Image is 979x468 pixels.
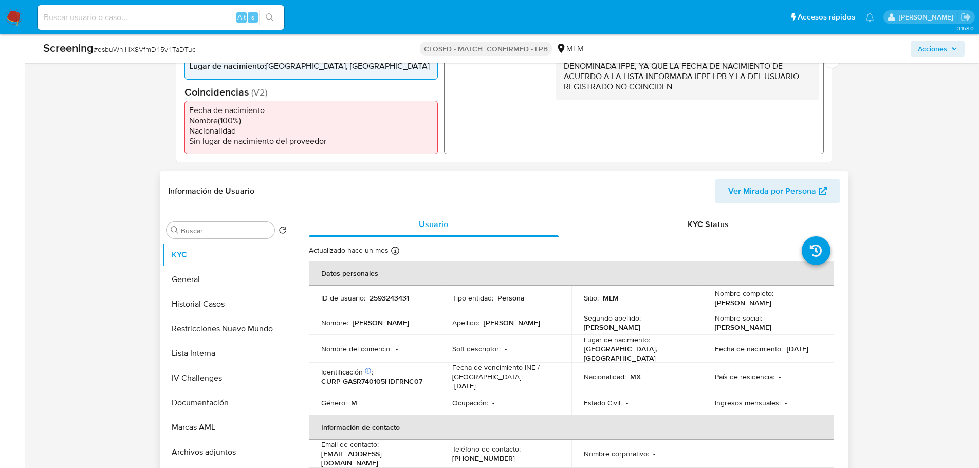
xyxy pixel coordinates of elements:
p: - [492,398,494,407]
button: IV Challenges [162,366,291,390]
p: ID de usuario : [321,293,365,303]
button: Ver Mirada por Persona [715,179,840,203]
span: Usuario [419,218,448,230]
p: Nombre del comercio : [321,344,392,353]
span: Acciones [918,41,947,57]
p: Tipo entidad : [452,293,493,303]
button: General [162,267,291,292]
button: Marcas AML [162,415,291,440]
p: [DATE] [454,381,476,390]
button: Volver al orden por defecto [279,226,287,237]
p: Sitio : [584,293,599,303]
span: Ver Mirada por Persona [728,179,816,203]
th: Datos personales [309,261,834,286]
p: CURP GASR740105HDFRNC07 [321,377,422,386]
p: Ingresos mensuales : [715,398,781,407]
button: Restricciones Nuevo Mundo [162,316,291,341]
button: Archivos adjuntos [162,440,291,464]
p: Fecha de nacimiento : [715,344,783,353]
span: s [251,12,254,22]
p: [PHONE_NUMBER] [452,454,515,463]
p: [EMAIL_ADDRESS][DOMAIN_NAME] [321,449,424,467]
span: Accesos rápidos [798,12,855,23]
button: Historial Casos [162,292,291,316]
input: Buscar [181,226,270,235]
p: [PERSON_NAME] [353,318,409,327]
p: M [351,398,357,407]
p: Nombre corporativo : [584,449,649,458]
a: Notificaciones [865,13,874,22]
button: Acciones [911,41,965,57]
b: Screening [43,40,94,56]
p: - [396,344,398,353]
p: País de residencia : [715,372,774,381]
p: Apellido : [452,318,479,327]
span: Alt [237,12,246,22]
p: Persona [497,293,525,303]
p: nicolas.tyrkiel@mercadolibre.com [899,12,957,22]
p: MLM [603,293,619,303]
p: Nombre : [321,318,348,327]
p: MX [630,372,641,381]
p: Nacionalidad : [584,372,626,381]
button: Buscar [171,226,179,234]
button: KYC [162,242,291,267]
p: Segundo apellido : [584,313,641,323]
p: [PERSON_NAME] [484,318,540,327]
p: [PERSON_NAME] [715,298,771,307]
p: - [653,449,655,458]
p: Email de contacto : [321,440,379,449]
p: Lugar de nacimiento : [584,335,650,344]
p: - [785,398,787,407]
p: Teléfono de contacto : [452,444,521,454]
button: Lista Interna [162,341,291,366]
p: CLOSED - MATCH_CONFIRMED - LPB [420,42,552,56]
p: Estado Civil : [584,398,622,407]
h1: Información de Usuario [168,186,254,196]
p: - [505,344,507,353]
p: 2593243431 [370,293,409,303]
p: Ocupación : [452,398,488,407]
p: Identificación : [321,367,373,377]
p: [GEOGRAPHIC_DATA], [GEOGRAPHIC_DATA] [584,344,687,363]
span: KYC Status [688,218,729,230]
p: Soft descriptor : [452,344,501,353]
p: Actualizado hace un mes [309,246,389,255]
p: Nombre social : [715,313,762,323]
input: Buscar usuario o caso... [38,11,284,24]
a: Salir [960,12,971,23]
p: Género : [321,398,347,407]
button: search-icon [259,10,280,25]
p: [PERSON_NAME] [715,323,771,332]
p: Nombre completo : [715,289,773,298]
button: Documentación [162,390,291,415]
p: Fecha de vencimiento INE / [GEOGRAPHIC_DATA] : [452,363,559,381]
p: - [626,398,628,407]
span: 3.158.0 [957,24,974,32]
p: - [779,372,781,381]
p: [PERSON_NAME] [584,323,640,332]
p: [DATE] [787,344,808,353]
span: # dsbuWhjHX8VfmD45v4TaDTuc [94,44,196,54]
div: MLM [556,43,584,54]
th: Información de contacto [309,415,834,440]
